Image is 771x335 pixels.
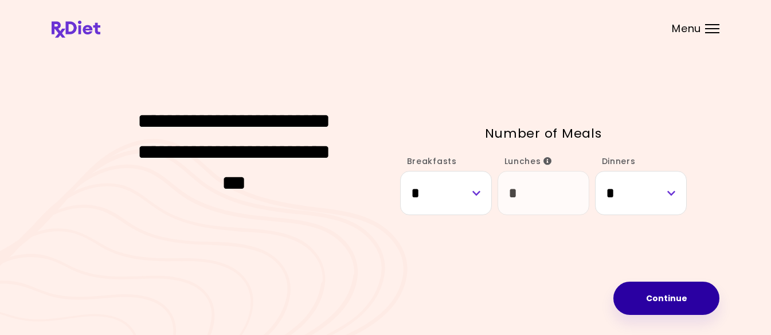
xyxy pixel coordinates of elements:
[400,155,457,167] label: Breakfasts
[543,157,552,165] i: Info
[672,24,701,34] span: Menu
[52,21,100,38] img: RxDiet
[613,282,719,315] button: Continue
[595,155,636,167] label: Dinners
[400,123,687,144] p: Number of Meals
[504,155,553,167] span: Lunches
